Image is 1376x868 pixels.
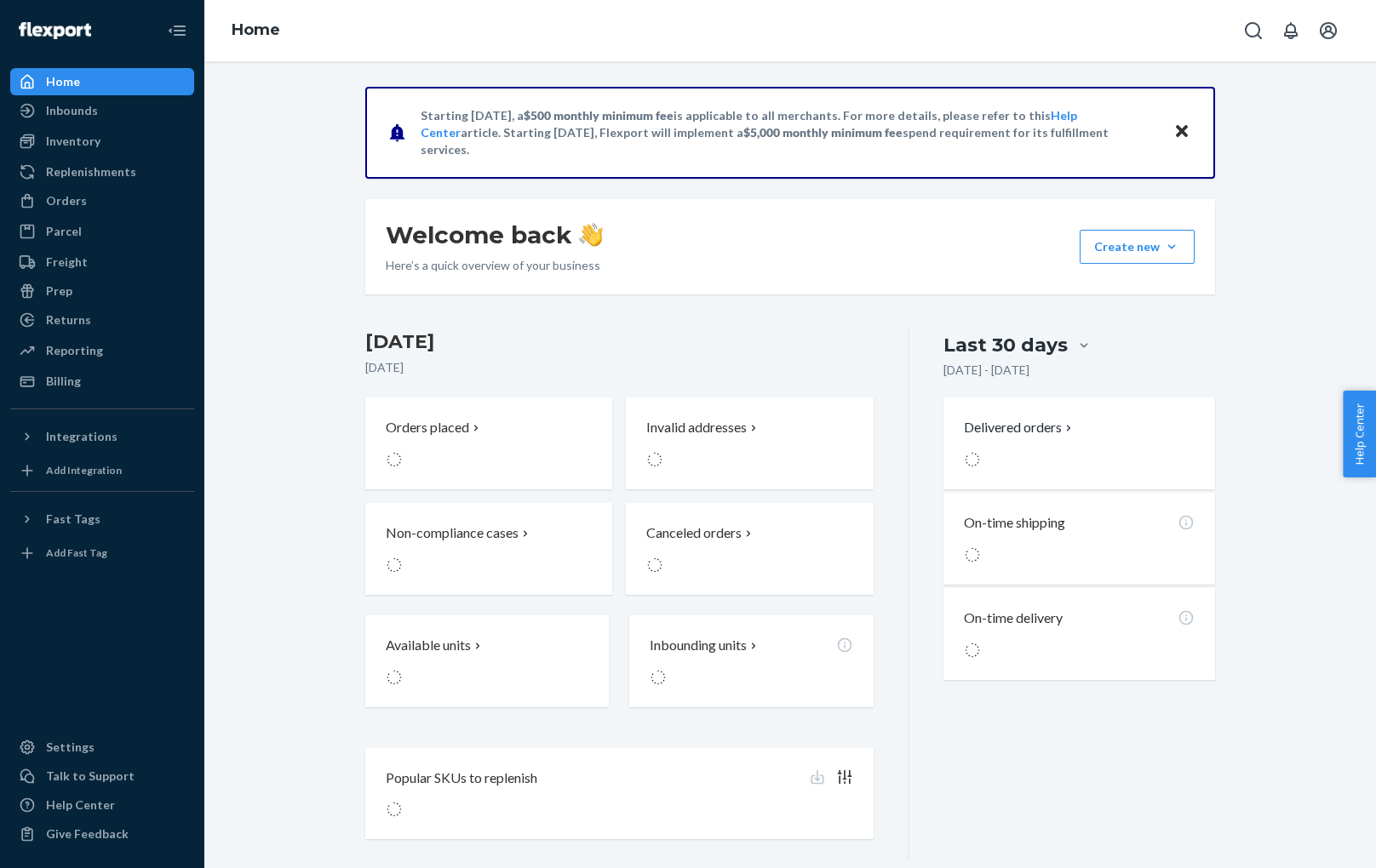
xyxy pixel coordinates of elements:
a: Prep [10,277,194,305]
div: Inbounds [46,102,98,119]
a: Settings [10,734,194,761]
div: Help Center [46,797,115,814]
div: Integrations [46,428,118,445]
a: Inbounds [10,97,194,124]
div: Talk to Support [46,768,135,785]
div: Give Feedback [46,825,129,842]
div: Reporting [46,342,103,359]
button: Integrations [10,423,194,450]
a: Replenishments [10,158,194,186]
button: Fast Tags [10,505,194,533]
div: Last 30 days [943,332,1068,358]
div: Fast Tags [46,511,100,528]
p: On-time delivery [964,608,1063,628]
a: Home [10,68,194,95]
button: Orders placed [365,397,612,489]
a: Talk to Support [10,762,194,790]
span: $5,000 monthly minimum fee [743,125,903,140]
div: Replenishments [46,163,136,180]
button: Available units [365,615,609,707]
a: Inventory [10,128,194,155]
button: Help Center [1343,391,1376,477]
div: Returns [46,311,91,328]
img: hand-wave emoji [579,223,603,247]
p: Starting [DATE], a is applicable to all merchants. For more details, please refer to this article... [421,107,1157,158]
p: Popular SKUs to replenish [386,768,537,788]
a: Parcel [10,218,194,245]
h3: [DATE] [365,328,874,356]
div: Freight [46,254,88,271]
span: $500 monthly minimum fee [524,108,674,123]
button: Close [1171,120,1193,145]
div: Add Fast Tag [46,545,107,560]
div: Home [46,73,80,90]
button: Delivered orders [964,418,1075,437]
button: Non-compliance cases [365,503,612,595]
button: Canceled orders [626,503,873,595]
button: Inbounding units [629,615,873,707]
a: Billing [10,368,194,395]
button: Invalid addresses [626,397,873,489]
button: Open account menu [1311,14,1345,48]
a: Freight [10,248,194,276]
p: Orders placed [386,418,469,437]
ol: breadcrumbs [218,6,294,55]
a: Home [232,20,280,39]
p: On-time shipping [964,513,1065,533]
div: Orders [46,192,87,209]
a: Returns [10,306,194,334]
div: Inventory [46,133,100,150]
p: Inbounding units [650,636,747,655]
div: Prep [46,283,72,300]
p: Canceled orders [646,523,742,543]
a: Add Integration [10,457,194,484]
a: Reporting [10,337,194,364]
h1: Welcome back [386,220,603,250]
p: Invalid addresses [646,418,747,437]
a: Orders [10,187,194,214]
button: Create new [1080,230,1195,264]
p: Non-compliance cases [386,523,519,543]
div: Add Integration [46,463,122,477]
button: Open Search Box [1236,14,1270,48]
div: Parcel [46,223,82,240]
a: Add Fast Tag [10,540,194,567]
p: Available units [386,636,471,655]
p: Here’s a quick overview of your business [386,257,603,274]
button: Close Navigation [160,14,194,48]
img: Flexport logo [19,22,91,39]
a: Help Center [10,791,194,819]
button: Give Feedback [10,820,194,848]
p: [DATE] [365,359,874,376]
p: [DATE] - [DATE] [943,362,1029,379]
div: Settings [46,739,95,756]
button: Open notifications [1274,14,1308,48]
div: Billing [46,373,81,390]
